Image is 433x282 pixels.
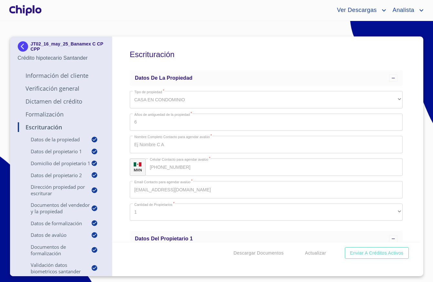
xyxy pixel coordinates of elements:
span: Descargar Documentos [233,249,284,257]
span: Enviar a Créditos Activos [350,249,404,257]
div: 1 [130,204,403,221]
p: Formalización [18,110,105,118]
p: Datos de Avalúo [18,232,91,238]
span: Analista [388,5,418,15]
img: Docupass spot blue [18,41,31,52]
p: Domicilio del Propietario 1 [18,160,91,166]
div: Datos del propietario 1 [130,231,403,247]
button: account of current user [388,5,425,15]
p: Validación Datos Biometricos Santander [18,262,91,275]
button: account of current user [332,5,387,15]
h5: Escrituración [130,41,403,68]
p: Dirección Propiedad por Escriturar [18,184,91,196]
p: Datos del propietario 1 [18,148,91,155]
img: R93DlvwvvjP9fbrDwZeCRYBHk45OWMq+AAOlFVsxT89f82nwPLnD58IP7+ANJEaWYhP0Tx8kkA0WlQMPQsAAgwAOmBj20AXj6... [134,162,141,167]
button: Actualizar [302,247,328,259]
div: JT02_16_may_25_Banamex C CP CPP [18,41,105,54]
p: Datos de la propiedad [18,136,91,143]
p: Verificación General [18,85,105,92]
p: Crédito hipotecario Santander [18,54,105,62]
p: JT02_16_may_25_Banamex C CP CPP [31,41,105,52]
span: Ver Descargas [332,5,380,15]
p: Dictamen del Crédito [18,97,105,105]
span: Datos de la propiedad [135,75,192,81]
button: Descargar Documentos [231,247,286,259]
p: Escrituración [18,123,105,131]
p: Información del Cliente [18,72,105,79]
button: Enviar a Créditos Activos [345,247,409,259]
span: Datos del propietario 1 [135,236,193,241]
div: CASA EN CONDOMINIO [130,91,403,108]
p: Datos de Formalización [18,220,91,227]
p: Documentos de Formalización [18,244,91,257]
p: Datos del propietario 2 [18,172,91,178]
span: Actualizar [305,249,326,257]
p: Documentos del vendedor y la propiedad [18,202,91,215]
p: MXN [134,167,142,172]
div: Datos de la propiedad [130,70,403,86]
